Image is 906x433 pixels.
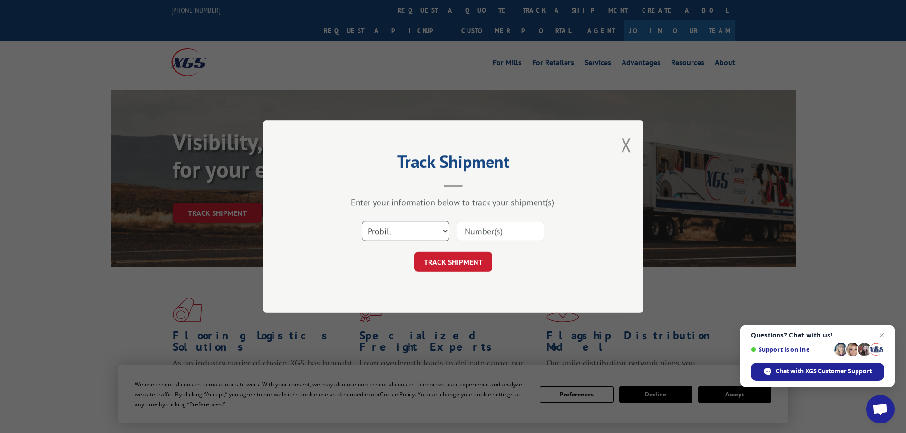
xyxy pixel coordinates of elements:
[876,329,887,341] span: Close chat
[311,155,596,173] h2: Track Shipment
[621,132,632,157] button: Close modal
[866,395,895,423] div: Open chat
[457,221,544,241] input: Number(s)
[776,367,872,375] span: Chat with XGS Customer Support
[751,331,884,339] span: Questions? Chat with us!
[751,363,884,381] div: Chat with XGS Customer Support
[751,346,831,353] span: Support is online
[414,252,492,272] button: TRACK SHIPMENT
[311,197,596,208] div: Enter your information below to track your shipment(s).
